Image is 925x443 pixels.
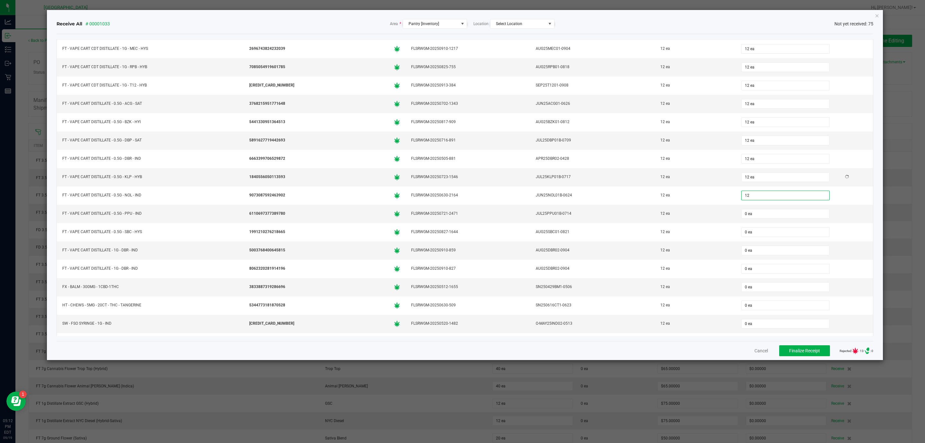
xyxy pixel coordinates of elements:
[534,246,651,255] div: AUG25DBR02-0904
[249,302,285,308] span: 5344773181870528
[534,264,651,273] div: AUG25DBR02-0904
[61,81,240,90] div: FT - VAPE CART CDT DISTILLATE - 1G - T12 - HYB
[249,211,285,217] span: 6110697377389780
[490,19,554,29] span: NO DATA FOUND
[834,21,873,27] span: Not yet received: 75
[864,348,870,354] span: Number of Delivery Device barcodes either fully or partially rejected
[410,227,526,237] div: FLSRWGM-20250827-1644
[852,348,859,354] span: Number of Cannabis barcodes either fully or partially rejected
[534,99,651,108] div: JUN25ACG01-0626
[409,22,439,26] span: Pantry [Inventory]
[61,301,240,310] div: HT - CHEWS - 5MG - 20CT - THC - TANGERINE
[659,99,732,108] div: 12 ea
[742,118,829,127] input: 0 ea
[61,191,240,200] div: FT - VAPE CART DISTILLATE - 0.5G - NOL - IND
[742,173,829,182] input: 0 ea
[534,62,651,72] div: AUG25RPB01-0818
[659,282,732,292] div: 12 ea
[875,12,879,19] button: Close
[410,62,526,72] div: FLSRWGM-20250825-755
[840,348,873,354] span: Rejected: : 13 : 0
[473,21,489,27] span: Location
[659,136,732,145] div: 12 ea
[534,209,651,218] div: JUL25PPU01B-0714
[742,283,829,292] input: 0 ea
[742,81,829,90] input: 0 ea
[742,136,829,145] input: 0 ea
[742,246,829,255] input: 0 ea
[659,117,732,127] div: 12 ea
[534,44,651,53] div: AUG25MEC01-0904
[249,247,285,253] span: 5003768400645815
[742,319,829,328] input: 0 ea
[61,227,240,237] div: FT - VAPE CART DISTILLATE - 0.5G - SBC - HYS
[61,136,240,145] div: FT - VAPE CART DISTILLATE - 0.5G - DBP - SAT
[61,62,240,72] div: FT - VAPE CART CDT DISTILLATE - 1G - RPB - HYB
[249,101,285,107] span: 3768215951771648
[742,264,829,273] input: 0 ea
[742,63,829,72] input: 0 ea
[659,227,732,237] div: 12 ea
[410,209,526,218] div: FLSRWGM-20250721-2471
[61,319,240,328] div: SW - FSO SYRINGE - 1G - IND
[742,228,829,237] input: 0 ea
[410,117,526,127] div: FLSRWGM-20250817-909
[659,62,732,72] div: 12 ea
[659,301,732,310] div: 12 ea
[779,345,830,356] button: Finalize Receipt
[85,21,110,27] span: # 00001033
[534,227,651,237] div: AUG25SBC01-0821
[249,64,285,70] span: 7085054919601785
[61,282,240,292] div: FX - BALM - 300MG - 1CBD-1THC
[57,21,82,27] span: Receive All
[410,191,526,200] div: FLSRWGM-20250630-2164
[61,44,240,53] div: FT - VAPE CART CDT DISTILLATE - 1G - MEC - HYS
[19,391,27,398] iframe: Resource center unread badge
[249,119,285,125] span: 5441330951364513
[410,264,526,273] div: FLSRWGM-20250910-827
[410,301,526,310] div: FLSRWGM-20250630-509
[742,191,829,200] input: 0 ea
[534,81,651,90] div: SEP25T1201-0908
[659,44,732,53] div: 12 ea
[249,156,285,162] span: 6663399706529872
[496,22,522,26] span: Select Location
[410,282,526,292] div: FLSRWGM-20250512-1655
[754,348,768,354] button: Cancel
[410,246,526,255] div: FLSRWGM-20250910-859
[534,319,651,328] div: O-MAY25IND02-0513
[249,174,285,180] span: 1840556050113593
[61,117,240,127] div: FT - VAPE CART DISTILLATE - 0.5G - BZK - HYI
[249,82,294,88] span: [CREDIT_CARD_NUMBER]
[61,264,240,273] div: FT - VAPE CART DISTILLATE - 1G - DBR - IND
[410,99,526,108] div: FLSRWGM-20250702-1343
[410,172,526,182] div: FLSRWGM-20250723-1546
[249,137,285,143] span: 5891627719442693
[534,117,651,127] div: AUG25BZK01-0812
[410,44,526,53] div: FLSRWGM-20250910-1217
[534,154,651,163] div: APR25DBR02-0428
[534,172,651,182] div: JUL25KLP01B-0717
[61,154,240,163] div: FT - VAPE CART DISTILLATE - 0.5G - DBR - IND
[249,321,294,327] span: [CREDIT_CARD_NUMBER]
[249,284,285,290] span: 3833887319286696
[742,99,829,108] input: 0 ea
[534,282,651,292] div: SN250429BM1-0506
[534,191,651,200] div: JUN25NOL01B-0624
[659,209,732,218] div: 12 ea
[659,191,732,200] div: 12 ea
[742,301,829,310] input: 0 ea
[742,154,829,163] input: 0 ea
[249,266,285,272] span: 8062320281914196
[249,229,285,235] span: 1991210276218665
[742,44,829,53] input: 0 ea
[249,46,285,52] span: 2696743824232039
[659,319,732,328] div: 12 ea
[659,246,732,255] div: 12 ea
[61,172,240,182] div: FT - VAPE CART DISTILLATE - 0.5G - KLP - HYB
[534,136,651,145] div: JUL25DBP01B-0709
[742,209,829,218] input: 0 ea
[61,99,240,108] div: FT - VAPE CART DISTILLATE - 0.5G - ACG - SAT
[390,21,401,27] span: Area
